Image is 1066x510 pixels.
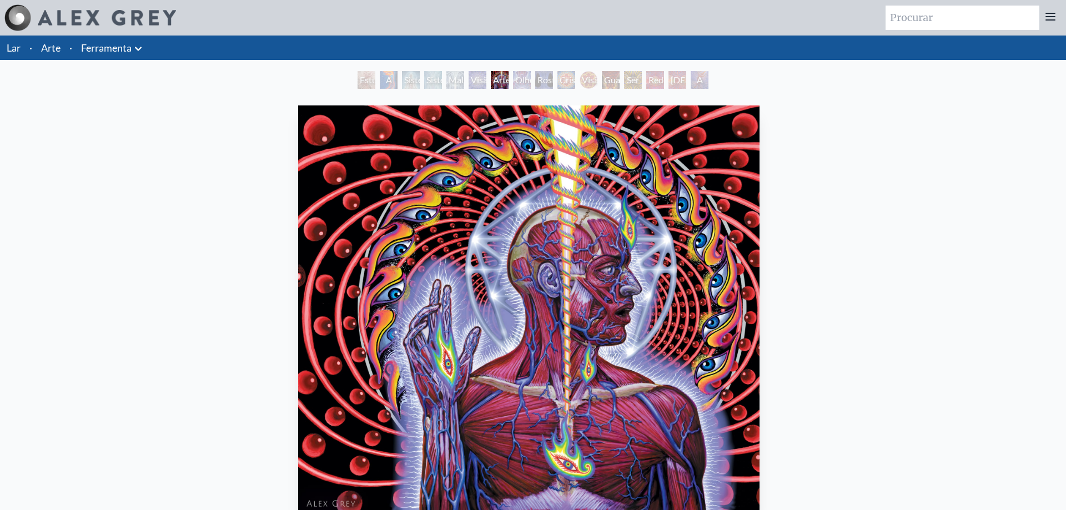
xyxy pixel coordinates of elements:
[648,74,668,112] font: Rede do Ser
[471,74,503,98] font: Visão Coletiva
[41,40,61,55] a: Arte
[493,74,541,178] font: Arte Disseccional para o CD Lateralus do Tool
[41,42,61,54] font: Arte
[404,74,436,125] font: Sistema de Energia Psíquica
[886,6,1039,30] input: Procurar
[582,74,607,112] font: Visão Cristal Tondo
[360,74,389,138] font: Estudo para a Grande Virada
[537,74,569,98] font: Rosto Original
[7,42,21,54] a: Lar
[560,74,585,112] font: Cristal de Visão
[426,74,463,125] font: Sistema de Energia Espiritual
[515,74,544,98] font: Olho Místico
[69,42,72,54] font: ·
[81,40,132,55] a: Ferramenta
[81,42,132,54] font: Ferramenta
[604,74,640,125] font: Guardião da Visão Infinita
[449,74,485,125] font: Malha da Mente Universal
[29,42,32,54] font: ·
[671,74,769,98] font: [DEMOGRAPHIC_DATA] mesmo
[626,74,650,98] font: Ser Bardo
